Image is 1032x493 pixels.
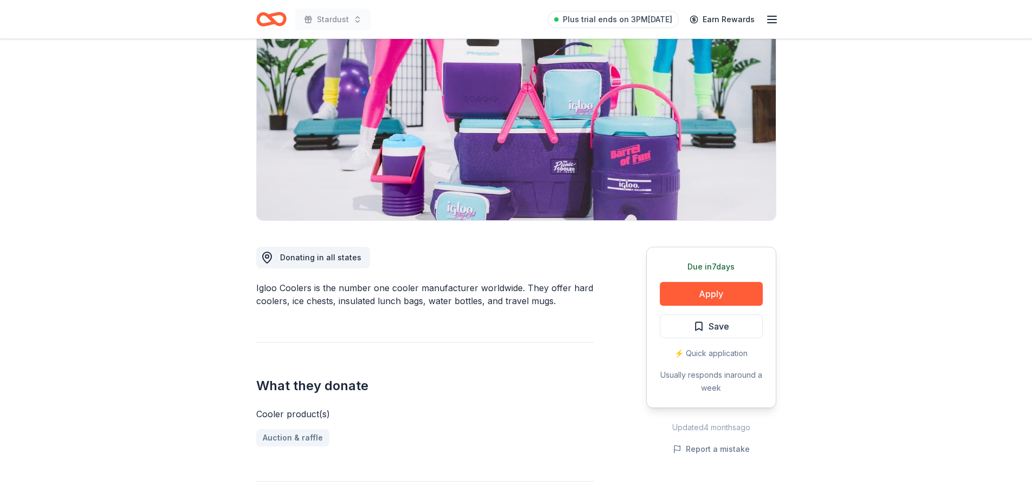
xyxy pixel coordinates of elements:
a: Plus trial ends on 3PM[DATE] [548,11,679,28]
img: Image for Igloo Coolers [257,14,776,220]
button: Save [660,314,763,338]
div: ⚡️ Quick application [660,347,763,360]
span: Plus trial ends on 3PM[DATE] [563,13,672,26]
button: Stardust [295,9,371,30]
div: Cooler product(s) [256,407,594,420]
button: Apply [660,282,763,306]
a: Earn Rewards [683,10,761,29]
span: Save [709,319,729,333]
span: Stardust [317,13,349,26]
button: Report a mistake [673,443,750,456]
div: Due in 7 days [660,260,763,273]
div: Igloo Coolers is the number one cooler manufacturer worldwide. They offer hard coolers, ice chest... [256,281,594,307]
a: Auction & raffle [256,429,329,446]
span: Donating in all states [280,253,361,262]
div: Usually responds in around a week [660,369,763,395]
div: Updated 4 months ago [646,421,776,434]
h2: What they donate [256,377,594,395]
a: Home [256,6,287,32]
